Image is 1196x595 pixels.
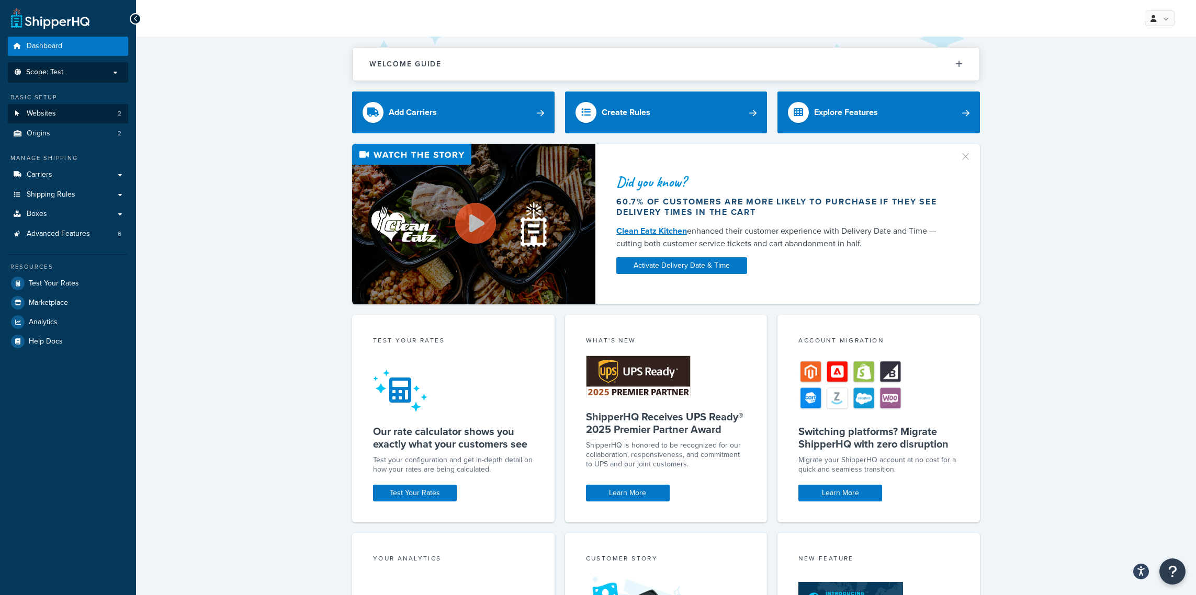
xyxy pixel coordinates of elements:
[352,144,595,304] img: Video thumbnail
[27,109,56,118] span: Websites
[616,225,687,237] a: Clean Eatz Kitchen
[373,425,534,450] h5: Our rate calculator shows you exactly what your customers see
[27,129,50,138] span: Origins
[27,190,75,199] span: Shipping Rules
[373,485,457,501] a: Test Your Rates
[8,124,128,143] li: Origins
[586,410,747,436] h5: ShipperHQ Receives UPS Ready® 2025 Premier Partner Award
[27,230,90,238] span: Advanced Features
[586,554,747,566] div: Customer Story
[118,109,121,118] span: 2
[27,170,52,179] span: Carriers
[353,48,979,81] button: Welcome Guide
[29,318,58,327] span: Analytics
[798,455,959,474] div: Migrate your ShipperHQ account at no cost for a quick and seamless transition.
[798,485,882,501] a: Learn More
[8,185,128,204] a: Shipping Rules
[798,554,959,566] div: New Feature
[29,299,68,307] span: Marketplace
[8,332,128,351] a: Help Docs
[8,104,128,123] a: Websites2
[8,124,128,143] a: Origins2
[352,91,555,133] a: Add Carriers
[8,274,128,293] a: Test Your Rates
[586,336,747,348] div: What's New
[8,313,128,331] a: Analytics
[8,154,128,163] div: Manage Shipping
[118,129,121,138] span: 2
[8,104,128,123] li: Websites
[616,225,947,250] div: enhanced their customer experience with Delivery Date and Time — cutting both customer service ti...
[369,60,442,68] h2: Welcome Guide
[586,485,670,501] a: Learn More
[798,336,959,348] div: Account Migration
[26,68,63,77] span: Scope: Test
[616,175,947,189] div: Did you know?
[798,425,959,450] h5: Switching platforms? Migrate ShipperHQ with zero disruption
[29,279,79,288] span: Test Your Rates
[1159,558,1186,585] button: Open Resource Center
[777,91,980,133] a: Explore Features
[8,224,128,244] a: Advanced Features6
[8,204,128,224] a: Boxes
[565,91,768,133] a: Create Rules
[8,293,128,312] a: Marketplace
[118,230,121,238] span: 6
[814,105,878,120] div: Explore Features
[8,93,128,102] div: Basic Setup
[29,337,63,346] span: Help Docs
[373,336,534,348] div: Test your rates
[389,105,437,120] div: Add Carriers
[373,554,534,566] div: Your Analytics
[8,37,128,56] a: Dashboard
[27,210,47,219] span: Boxes
[373,455,534,474] div: Test your configuration and get in-depth detail on how your rates are being calculated.
[27,42,62,51] span: Dashboard
[616,257,747,274] a: Activate Delivery Date & Time
[8,262,128,271] div: Resources
[586,441,747,469] p: ShipperHQ is honored to be recognized for our collaboration, responsiveness, and commitment to UP...
[602,105,650,120] div: Create Rules
[8,165,128,185] a: Carriers
[8,224,128,244] li: Advanced Features
[616,197,947,218] div: 60.7% of customers are more likely to purchase if they see delivery times in the cart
